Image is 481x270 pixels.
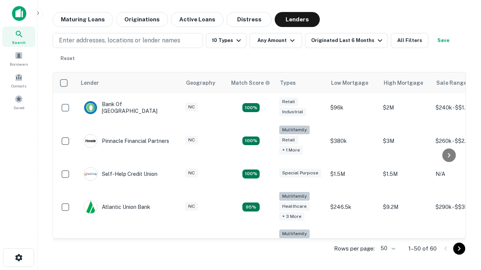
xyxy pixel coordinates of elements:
th: Capitalize uses an advanced AI algorithm to match your search with the best lender. The match sco... [227,72,275,93]
div: Lender [81,78,99,87]
img: picture [84,201,97,213]
td: $3M [379,122,432,160]
th: Geography [182,72,227,93]
button: Originated Last 6 Months [305,33,388,48]
div: + 3 more [279,212,304,221]
th: Types [275,72,327,93]
span: Search [12,39,26,45]
div: Matching Properties: 15, hasApolloMatch: undefined [242,103,260,112]
button: Maturing Loans [53,12,113,27]
span: Contacts [11,83,26,89]
a: Search [2,27,35,47]
div: Pinnacle Financial Partners [84,134,169,148]
div: NC [185,103,198,111]
th: High Mortgage [379,72,432,93]
button: Enter addresses, locations or lender names [53,33,203,48]
button: Distress [227,12,272,27]
img: capitalize-icon.png [12,6,26,21]
span: Saved [14,105,24,111]
div: Low Mortgage [331,78,368,87]
td: $96k [327,93,379,122]
div: Matching Properties: 17, hasApolloMatch: undefined [242,136,260,145]
td: $1.5M [327,160,379,188]
td: $3.2M [379,226,432,264]
div: + 1 more [279,146,303,154]
td: $380k [327,122,379,160]
td: $246k [327,226,379,264]
th: Lender [76,72,182,93]
div: Special Purpose [279,169,321,177]
div: Multifamily [279,192,310,201]
td: $246.5k [327,188,379,226]
button: All Filters [391,33,428,48]
div: Originated Last 6 Months [311,36,384,45]
div: High Mortgage [384,78,423,87]
div: Types [280,78,296,87]
p: 1–50 of 60 [408,244,437,253]
p: Enter addresses, locations or lender names [59,36,180,45]
img: picture [84,168,97,180]
div: Healthcare [279,202,310,211]
div: Atlantic Union Bank [84,200,150,214]
div: Capitalize uses an advanced AI algorithm to match your search with the best lender. The match sco... [231,79,270,87]
td: $9.2M [379,188,432,226]
a: Borrowers [2,48,35,69]
div: Retail [279,136,298,144]
a: Contacts [2,70,35,90]
div: The Fidelity Bank [84,238,145,252]
div: Geography [186,78,215,87]
img: picture [84,135,97,147]
td: $2M [379,93,432,122]
th: Low Mortgage [327,72,379,93]
div: NC [185,136,198,144]
div: Matching Properties: 11, hasApolloMatch: undefined [242,169,260,178]
button: Active Loans [171,12,224,27]
div: 50 [378,243,396,254]
a: Saved [2,92,35,112]
button: Originations [116,12,168,27]
div: Multifamily [279,126,310,134]
div: Multifamily [279,229,310,238]
div: Matching Properties: 9, hasApolloMatch: undefined [242,202,260,211]
button: Any Amount [250,33,302,48]
div: Retail [279,97,298,106]
div: Self-help Credit Union [84,167,157,181]
h6: Match Score [231,79,269,87]
img: picture [84,101,97,114]
button: Save your search to get updates of matches that match your search criteria. [431,33,455,48]
button: Lenders [275,12,320,27]
div: Bank Of [GEOGRAPHIC_DATA] [84,101,174,114]
button: 10 Types [206,33,247,48]
div: NC [185,169,198,177]
iframe: Chat Widget [443,186,481,222]
div: Sale Range [436,78,467,87]
div: Industrial [279,108,306,116]
span: Borrowers [10,61,28,67]
div: NC [185,202,198,211]
button: Go to next page [453,243,465,255]
button: Reset [56,51,80,66]
td: $1.5M [379,160,432,188]
p: Rows per page: [334,244,375,253]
